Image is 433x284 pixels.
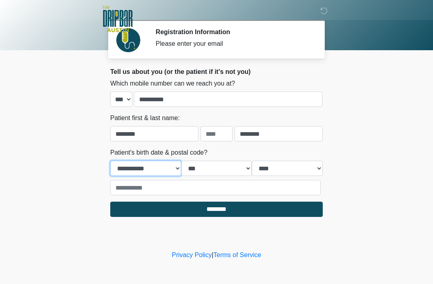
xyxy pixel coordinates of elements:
h2: Tell us about you (or the patient if it's not you) [110,68,323,76]
img: Agent Avatar [116,28,140,52]
img: The DRIPBaR - Austin The Domain Logo [102,6,133,32]
a: Terms of Service [213,251,261,258]
div: Please enter your email [156,39,311,49]
label: Patient's birth date & postal code? [110,148,207,157]
label: Which mobile number can we reach you at? [110,79,235,88]
a: Privacy Policy [172,251,212,258]
a: | [212,251,213,258]
label: Patient first & last name: [110,113,180,123]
